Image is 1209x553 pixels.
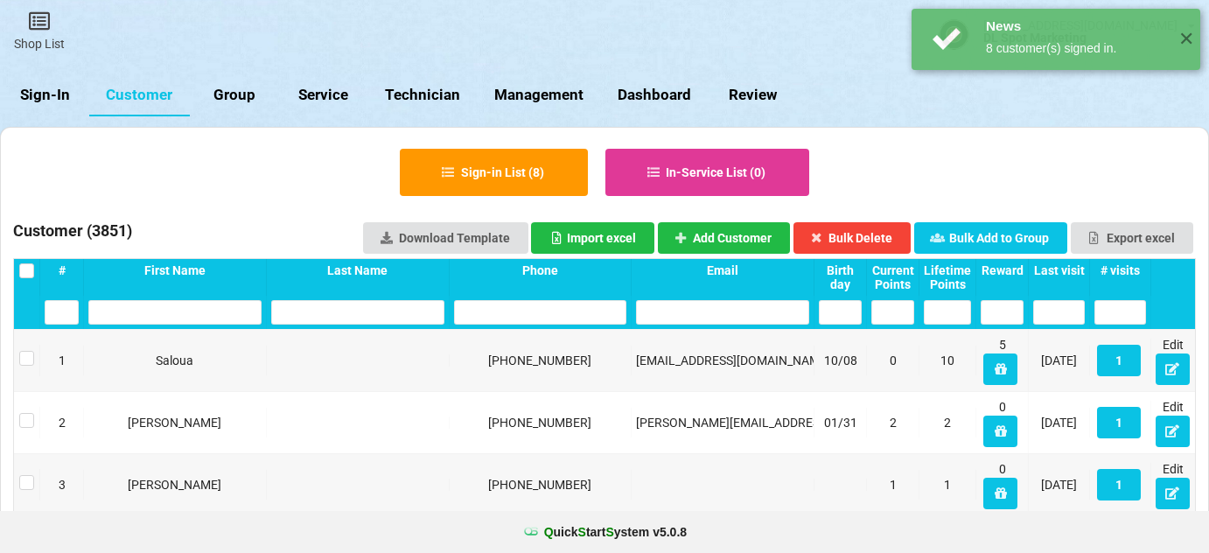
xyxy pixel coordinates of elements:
div: First Name [88,263,262,277]
a: Dashboard [601,74,709,116]
h3: Customer ( 3851 ) [13,220,132,247]
div: # visits [1094,263,1146,277]
a: Group [190,74,279,116]
a: Download Template [363,222,528,254]
div: 0 [871,352,914,369]
div: [PERSON_NAME][EMAIL_ADDRESS][DOMAIN_NAME] [636,414,809,431]
div: News [986,17,1165,35]
a: Service [279,74,368,116]
div: 10 [924,352,971,369]
button: 1 [1097,345,1141,376]
button: Add Customer [658,222,791,254]
div: 0 [981,398,1024,447]
a: Review [708,74,797,116]
div: [PERSON_NAME] [88,414,262,431]
div: Reward [981,263,1024,277]
div: [PHONE_NUMBER] [454,476,627,493]
div: 2 [45,414,79,431]
img: favicon.ico [522,523,540,541]
div: 01/31 [819,414,862,431]
div: [DATE] [1033,476,1085,493]
button: Bulk Add to Group [914,222,1068,254]
button: Import excel [531,222,654,254]
div: 0 [981,460,1024,509]
div: Import excel [549,232,636,244]
div: Last Name [271,263,444,277]
div: 1 [871,476,914,493]
div: Birth day [819,263,862,291]
div: [PHONE_NUMBER] [454,414,627,431]
div: Last visit [1033,263,1085,277]
div: [PHONE_NUMBER] [454,352,627,369]
div: Email [636,263,809,277]
div: 5 [981,336,1024,385]
div: Phone [454,263,627,277]
div: [DATE] [1033,414,1085,431]
div: Edit [1156,336,1191,385]
div: 8 customer(s) signed in. [986,39,1165,57]
div: Saloua [88,352,262,369]
div: 3 [45,476,79,493]
div: 2 [924,414,971,431]
button: 1 [1097,407,1141,438]
b: uick tart ystem v 5.0.8 [544,523,687,541]
button: Export excel [1071,222,1193,254]
div: 1 [924,476,971,493]
div: Current Points [871,263,914,291]
div: Edit [1156,398,1191,447]
div: [EMAIL_ADDRESS][DOMAIN_NAME] [636,352,809,369]
span: Q [544,525,554,539]
div: 10/08 [819,352,862,369]
div: [PERSON_NAME] [88,476,262,493]
div: [DATE] [1033,352,1085,369]
div: # [45,263,79,277]
span: S [578,525,586,539]
a: Management [478,74,601,116]
button: In-Service List (0) [605,149,810,196]
div: 1 [45,352,79,369]
button: Bulk Delete [793,222,912,254]
a: Technician [368,74,478,116]
div: Lifetime Points [924,263,971,291]
div: Edit [1156,460,1191,509]
button: Sign-in List (8) [400,149,588,196]
button: 1 [1097,469,1141,500]
a: Customer [89,74,190,116]
span: S [605,525,613,539]
div: 2 [871,414,914,431]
